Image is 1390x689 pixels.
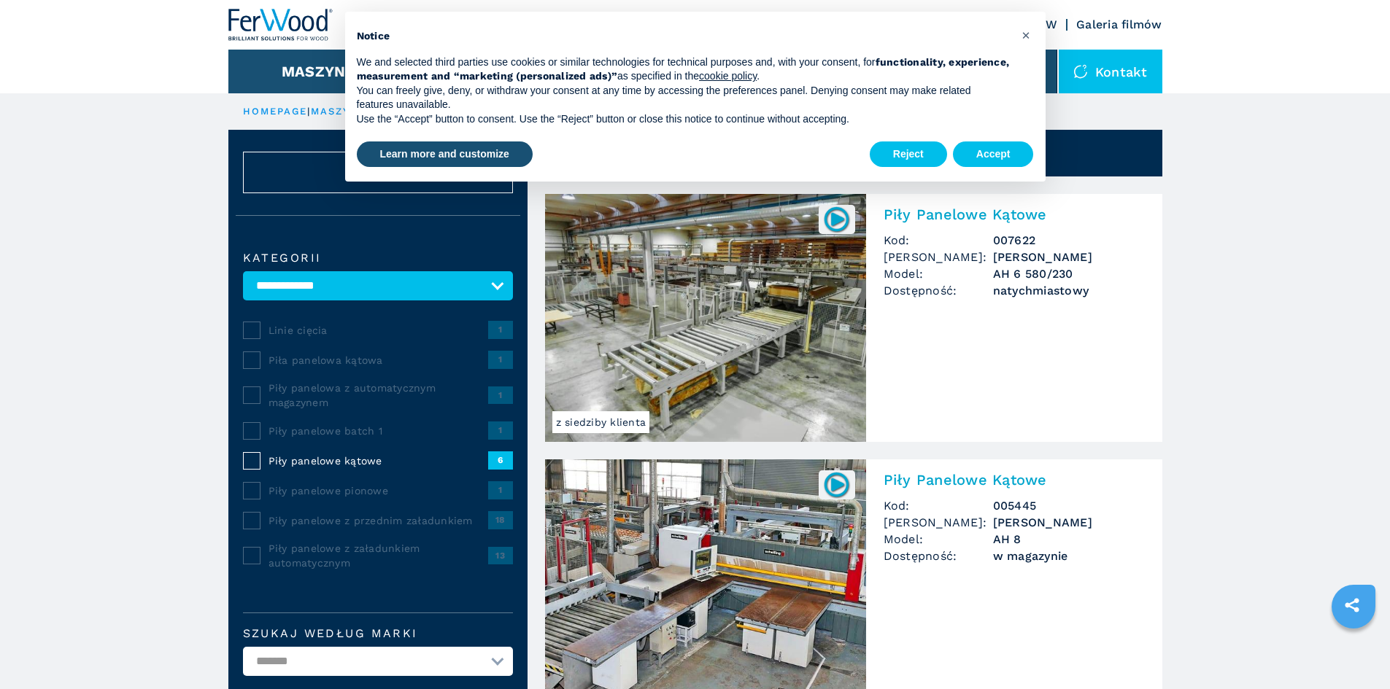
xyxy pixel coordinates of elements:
[993,265,1145,282] h3: AH 6 580/230
[993,497,1145,514] h3: 005445
[993,548,1145,564] span: w magazynie
[884,232,993,249] span: Kod:
[884,548,993,564] span: Dostępność:
[1073,64,1088,79] img: Kontakt
[488,321,513,338] span: 1
[552,411,650,433] span: z siedziby klienta
[884,514,993,531] span: [PERSON_NAME]:
[993,249,1145,265] h3: [PERSON_NAME]
[884,265,993,282] span: Model:
[243,252,513,264] label: kategorii
[243,152,513,193] button: ResetAnuluj
[307,106,310,117] span: |
[488,451,513,469] span: 6
[545,194,1162,442] a: Piły Panelowe Kątowe SCHELLING AH 6 580/230z siedziby klienta007622Piły Panelowe KątoweKod:007622...
[993,232,1145,249] h3: 007622
[884,471,1145,488] h2: Piły Panelowe Kątowe
[269,454,488,468] span: Piły panelowe kątowe
[1015,23,1038,47] button: Close this notice
[953,141,1034,168] button: Accept
[488,547,513,564] span: 13
[269,513,488,528] span: Piły panelowe z przednim załadunkiem
[1076,17,1162,31] a: Galeria filmów
[228,9,333,41] img: Ferwood
[269,483,488,498] span: Piły panelowe pionowe
[545,194,866,442] img: Piły Panelowe Kątowe SCHELLING AH 6 580/230
[269,381,488,410] span: Piły panelowa z automatycznym magazynem
[870,141,947,168] button: Reject
[884,282,993,299] span: Dostępność:
[243,106,308,117] a: HOMEPAGE
[357,29,1011,44] h2: Notice
[993,514,1145,531] h3: [PERSON_NAME]
[243,628,513,639] label: Szukaj według marki
[699,70,757,82] a: cookie policy
[357,84,1011,112] p: You can freely give, deny, or withdraw your consent at any time by accessing the preferences pane...
[357,56,1010,82] strong: functionality, experience, measurement and “marketing (personalized ads)”
[1022,26,1030,44] span: ×
[488,481,513,499] span: 1
[357,55,1011,84] p: We and selected third parties use cookies or similar technologies for technical purposes and, wit...
[884,249,993,265] span: [PERSON_NAME]:
[488,351,513,368] span: 1
[357,112,1011,127] p: Use the “Accept” button to consent. Use the “Reject” button or close this notice to continue with...
[488,511,513,529] span: 18
[884,497,993,514] span: Kod:
[884,531,993,548] span: Model:
[269,541,488,570] span: Piły panelowe z załadunkiem automatycznym
[269,353,488,367] span: Piła panelowa kątowa
[993,282,1145,299] span: natychmiastowy
[1334,587,1370,623] a: sharethis
[1059,50,1162,93] div: Kontakt
[822,470,851,499] img: 005445
[269,424,488,438] span: Piły panelowe batch 1
[822,205,851,233] img: 007622
[311,106,367,117] a: maszyny
[282,63,355,80] button: Maszyny
[488,386,513,404] span: 1
[884,206,1145,223] h2: Piły Panelowe Kątowe
[269,323,488,338] span: Linie cięcia
[357,141,533,168] button: Learn more and customize
[488,421,513,439] span: 1
[993,531,1145,548] h3: AH 8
